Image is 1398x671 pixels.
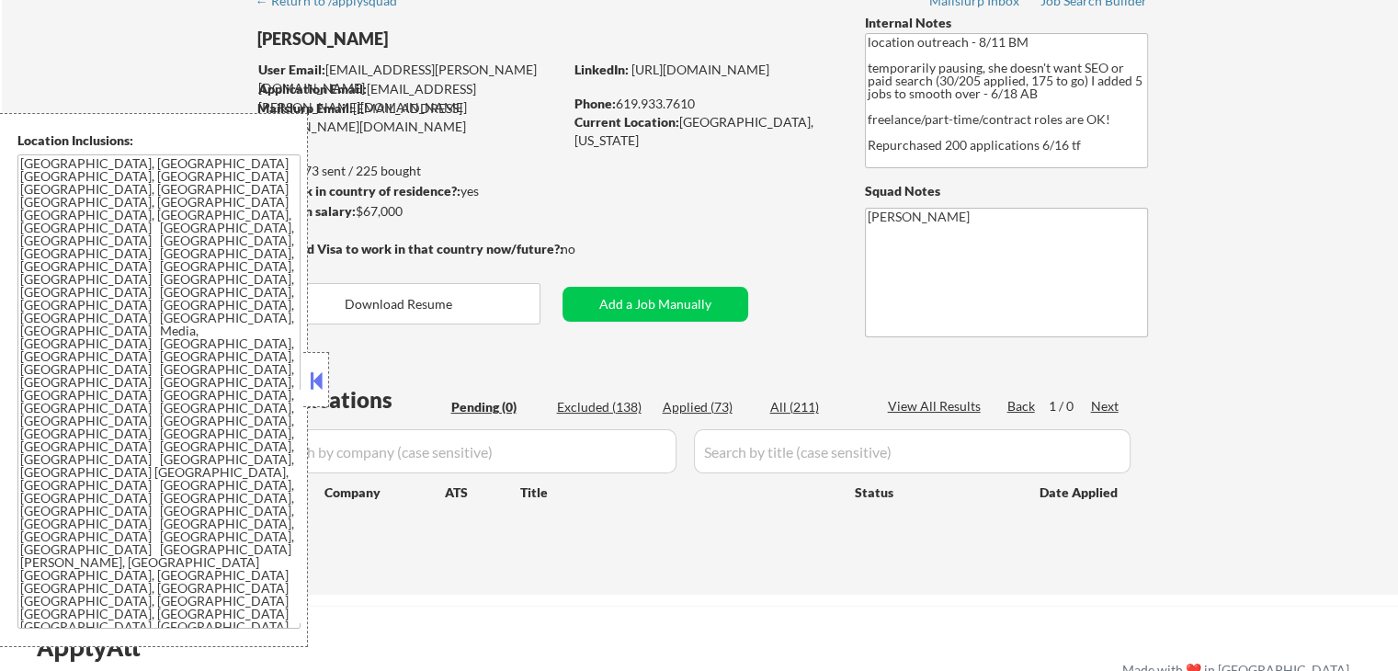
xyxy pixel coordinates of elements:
[257,283,540,324] button: Download Resume
[557,398,649,416] div: Excluded (138)
[445,483,520,502] div: ATS
[855,475,1013,508] div: Status
[694,429,1131,473] input: Search by title (case sensitive)
[37,631,161,663] div: ApplyAll
[561,240,613,258] div: no
[263,429,676,473] input: Search by company (case sensitive)
[574,114,679,130] strong: Current Location:
[563,287,748,322] button: Add a Job Manually
[888,397,986,415] div: View All Results
[1091,397,1120,415] div: Next
[1007,397,1037,415] div: Back
[256,182,557,200] div: yes
[257,100,353,116] strong: Mailslurp Email:
[574,95,835,113] div: 619.933.7610
[324,483,445,502] div: Company
[1040,483,1120,502] div: Date Applied
[865,14,1148,32] div: Internal Notes
[770,398,862,416] div: All (211)
[256,183,460,199] strong: Can work in country of residence?:
[663,398,755,416] div: Applied (73)
[257,99,563,135] div: [EMAIL_ADDRESS][PERSON_NAME][DOMAIN_NAME]
[258,81,367,97] strong: Application Email:
[257,241,563,256] strong: Will need Visa to work in that country now/future?:
[263,389,445,411] div: Applications
[257,28,635,51] div: [PERSON_NAME]
[256,162,563,180] div: 73 sent / 225 bought
[574,96,616,111] strong: Phone:
[258,80,563,116] div: [EMAIL_ADDRESS][PERSON_NAME][DOMAIN_NAME]
[574,62,629,77] strong: LinkedIn:
[631,62,769,77] a: [URL][DOMAIN_NAME]
[451,398,543,416] div: Pending (0)
[1049,397,1091,415] div: 1 / 0
[17,131,301,150] div: Location Inclusions:
[520,483,837,502] div: Title
[258,61,563,97] div: [EMAIL_ADDRESS][PERSON_NAME][DOMAIN_NAME]
[258,62,325,77] strong: User Email:
[865,182,1148,200] div: Squad Notes
[256,202,563,221] div: $67,000
[574,113,835,149] div: [GEOGRAPHIC_DATA], [US_STATE]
